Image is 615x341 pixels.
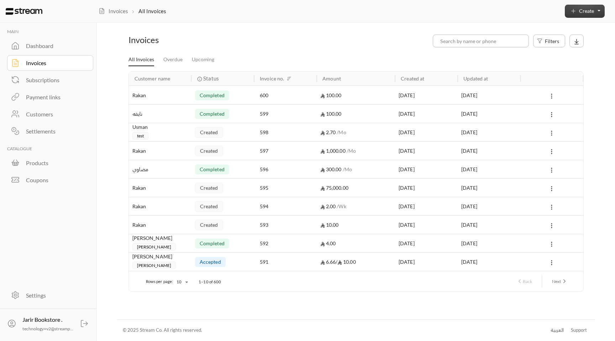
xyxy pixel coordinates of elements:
div: Coupons [26,176,84,184]
span: created [200,130,218,135]
div: Rakan [132,142,188,160]
span: completed [200,93,225,98]
div: 10 [173,278,190,287]
div: 300.00 [320,160,391,178]
div: 75,000.00 [320,179,391,197]
div: Settlements [26,127,84,136]
div: [DATE] [399,105,454,123]
span: created [200,204,218,209]
a: Payment links [7,89,94,105]
div: [DATE] [399,142,454,160]
a: Invoices [7,55,94,71]
div: Customers [26,110,84,119]
div: Invoice no. [260,75,284,82]
div: 598 [260,123,311,141]
div: [DATE] [399,234,454,252]
span: / Wk [337,203,346,209]
span: created [200,222,218,227]
div: [DATE] [399,160,454,178]
span: [PERSON_NAME] [132,243,176,251]
span: completed [200,111,225,116]
div: Subscriptions [26,76,84,84]
div: [DATE] [461,86,517,104]
a: Coupons [7,172,94,188]
a: Overdue [163,54,183,66]
div: 10.00 [320,253,391,271]
div: 1,000.00 [320,142,391,160]
div: [DATE] [399,216,454,234]
div: [DATE] [399,123,454,141]
button: Filters [533,35,565,47]
div: 599 [260,105,311,123]
button: Sort [285,74,293,83]
div: [DATE] [461,123,517,141]
div: 10.00 [320,216,391,234]
div: العربية [551,327,564,334]
div: Usman [132,123,188,131]
div: Amount [322,75,341,82]
div: 596 [260,160,311,178]
a: Settlements [7,124,94,139]
div: [DATE] [461,142,517,160]
p: All Invoices [138,7,166,15]
span: / Mo [337,129,346,135]
a: Invoices [99,7,128,15]
div: [DATE] [399,197,454,215]
div: [DATE] [461,179,517,197]
span: completed [200,241,225,246]
span: Status [203,75,219,82]
div: [DATE] [461,105,517,123]
a: All Invoices [128,54,154,67]
div: [DATE] [461,160,517,178]
div: Payment links [26,93,84,101]
a: Support [568,324,589,337]
span: / Mo [343,166,352,172]
div: Updated at [463,75,488,82]
div: 594 [260,197,311,215]
a: Upcoming [192,54,214,66]
div: Created at [401,75,424,82]
span: created [200,185,218,190]
div: نايفه [132,105,188,123]
span: [PERSON_NAME] [132,262,176,269]
button: Create [565,5,605,18]
span: Filters [545,37,559,45]
div: [DATE] [461,197,517,215]
div: Settings [26,291,84,300]
span: completed [200,167,225,172]
div: 600 [260,86,311,104]
div: 4.00 [320,234,391,252]
span: / Mo [347,148,356,154]
div: 595 [260,179,311,197]
span: Jarir Bookstore . [22,316,62,323]
span: created [200,148,218,153]
div: 591 [260,253,311,271]
span: Create [579,8,594,14]
div: [DATE] [461,234,517,252]
span: test [132,132,149,140]
div: 593 [260,216,311,234]
span: 6.66 / [320,259,337,265]
div: 100.00 [320,86,391,104]
div: Rakan [132,216,188,234]
div: Customer name [135,75,170,82]
img: Logo [6,8,42,15]
a: Dashboard [7,38,94,54]
a: Jarir Bookstore . technology+v2@streamp... [4,314,94,334]
div: [PERSON_NAME] [132,253,188,261]
div: Rakan [132,197,188,215]
div: © 2025 Stream Co. All rights reserved. [123,327,202,334]
p: CATALOGUE [7,146,94,152]
p: 1–10 of 600 [199,279,221,285]
div: [DATE] [399,86,454,104]
div: [DATE] [399,253,454,271]
a: Products [7,155,94,171]
p: MAIN [7,28,94,35]
div: [DATE] [399,179,454,197]
div: [DATE] [461,216,517,234]
div: مضاوي [132,160,188,178]
div: Rakan [132,179,188,197]
div: 100.00 [320,105,391,123]
div: 2.00 [320,197,391,215]
div: Rakan [132,86,188,104]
